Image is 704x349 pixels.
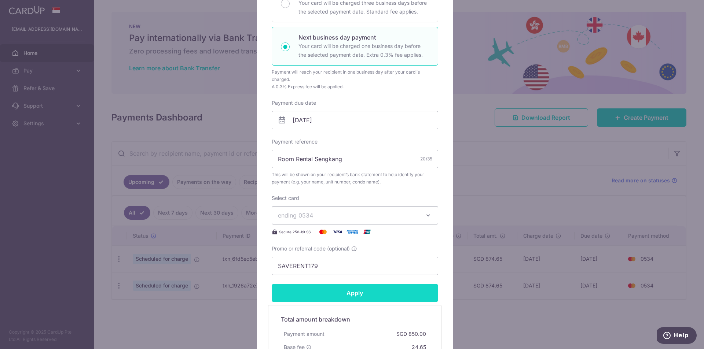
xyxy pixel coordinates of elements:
[298,33,429,42] p: Next business day payment
[272,138,318,145] label: Payment reference
[279,229,313,235] span: Secure 256-bit SSL
[272,284,438,302] input: Apply
[393,327,429,341] div: SGD 850.00
[281,327,327,341] div: Payment amount
[272,99,316,107] label: Payment due date
[281,315,429,324] h5: Total amount breakdown
[272,83,438,90] div: A 0.3% Express fee will be applied.
[657,327,697,345] iframe: Opens a widget where you can find more information
[272,245,350,252] span: Promo or referral code (optional)
[360,227,374,236] img: UnionPay
[316,227,330,236] img: Mastercard
[272,171,438,186] span: This will be shown on your recipient’s bank statement to help identify your payment (e.g. your na...
[420,155,432,163] div: 20/35
[272,111,438,129] input: DD / MM / YYYY
[272,68,438,83] div: Payment will reach your recipient in one business day after your card is charged.
[278,212,313,219] span: ending 0534
[345,227,360,236] img: American Express
[298,42,429,59] p: Your card will be charged one business day before the selected payment date. Extra 0.3% fee applies.
[330,227,345,236] img: Visa
[272,206,438,224] button: ending 0534
[272,194,299,202] label: Select card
